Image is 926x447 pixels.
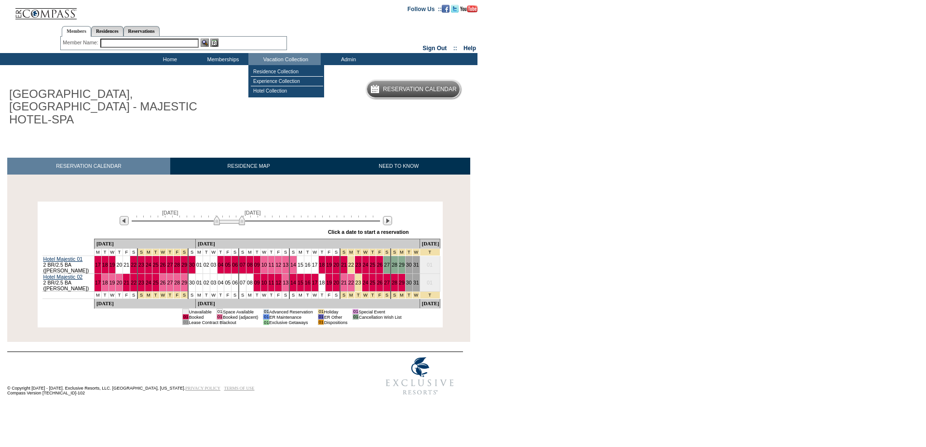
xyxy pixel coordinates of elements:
[210,274,217,292] td: 03
[251,86,323,95] td: Hotel Collection
[195,53,248,65] td: Memberships
[358,309,401,314] td: Special Event
[442,5,449,11] a: Become our fan on Facebook
[326,249,333,256] td: F
[392,262,397,268] a: 28
[181,292,188,299] td: Thanksgiving
[269,314,313,320] td: ER Maintenance
[210,39,218,47] img: Reservations
[347,249,354,256] td: Christmas
[95,262,101,268] a: 17
[224,386,255,391] a: TERMS OF USE
[420,256,440,274] td: 01
[183,314,189,320] td: 01
[260,249,268,256] td: W
[405,292,412,299] td: New Year's
[62,26,91,37] a: Members
[166,249,174,256] td: Thanksgiving
[160,280,166,285] a: 26
[269,320,313,325] td: Exclusive Getaways
[166,292,174,299] td: Thanksgiving
[223,314,259,320] td: Booked (adjacent)
[363,280,368,285] a: 24
[231,249,239,256] td: S
[254,262,260,268] a: 09
[246,249,253,256] td: M
[247,262,253,268] a: 08
[269,280,274,285] a: 11
[304,249,311,256] td: T
[7,158,170,175] a: RESERVATION CALENDAR
[167,280,173,285] a: 27
[383,86,457,93] h5: Reservation Calendar
[261,280,267,285] a: 10
[282,292,289,299] td: S
[362,249,369,256] td: Christmas
[289,292,297,299] td: S
[324,309,348,314] td: Holiday
[318,309,324,314] td: 01
[120,216,129,225] img: Previous
[210,292,217,299] td: W
[413,262,419,268] a: 31
[370,262,376,268] a: 25
[131,262,136,268] a: 22
[318,320,324,325] td: 01
[101,249,109,256] td: T
[138,262,144,268] a: 23
[333,292,340,299] td: S
[94,249,101,256] td: M
[297,256,304,274] td: 15
[159,292,166,299] td: Thanksgiving
[412,249,420,256] td: New Year's
[232,262,238,268] a: 06
[123,26,160,36] a: Reservations
[341,262,347,268] a: 21
[260,292,268,299] td: W
[305,280,311,285] a: 16
[152,249,159,256] td: Thanksgiving
[145,292,152,299] td: Thanksgiving
[321,53,374,65] td: Admin
[152,292,159,299] td: Thanksgiving
[384,280,390,285] a: 27
[145,249,152,256] td: Thanksgiving
[347,256,354,274] td: 22
[91,26,123,36] a: Residences
[42,256,95,274] td: 2 BR/2.5 BA ([PERSON_NAME])
[159,249,166,256] td: Thanksgiving
[130,292,137,299] td: S
[123,249,130,256] td: F
[362,292,369,299] td: Christmas
[412,292,420,299] td: New Year's
[355,262,361,268] a: 23
[369,249,376,256] td: Christmas
[353,314,358,320] td: 01
[101,292,109,299] td: T
[451,5,459,13] img: Follow us on Twitter
[123,280,129,285] a: 21
[283,280,288,285] a: 13
[188,274,195,292] td: 30
[95,280,101,285] a: 17
[298,280,303,285] a: 15
[406,280,412,285] a: 30
[102,280,108,285] a: 18
[183,320,189,325] td: 01
[225,262,231,268] a: 05
[217,314,222,320] td: 01
[170,158,327,175] a: RESIDENCE MAP
[324,320,348,325] td: Dispositions
[268,249,275,256] td: T
[189,320,258,325] td: Lease Contract Blackout
[181,249,188,256] td: Thanksgiving
[420,299,440,309] td: [DATE]
[354,274,362,292] td: 23
[246,292,253,299] td: M
[269,309,313,314] td: Advanced Reservation
[195,239,420,249] td: [DATE]
[377,280,382,285] a: 26
[109,262,115,268] a: 19
[398,292,406,299] td: New Year's
[248,53,321,65] td: Vacation Collection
